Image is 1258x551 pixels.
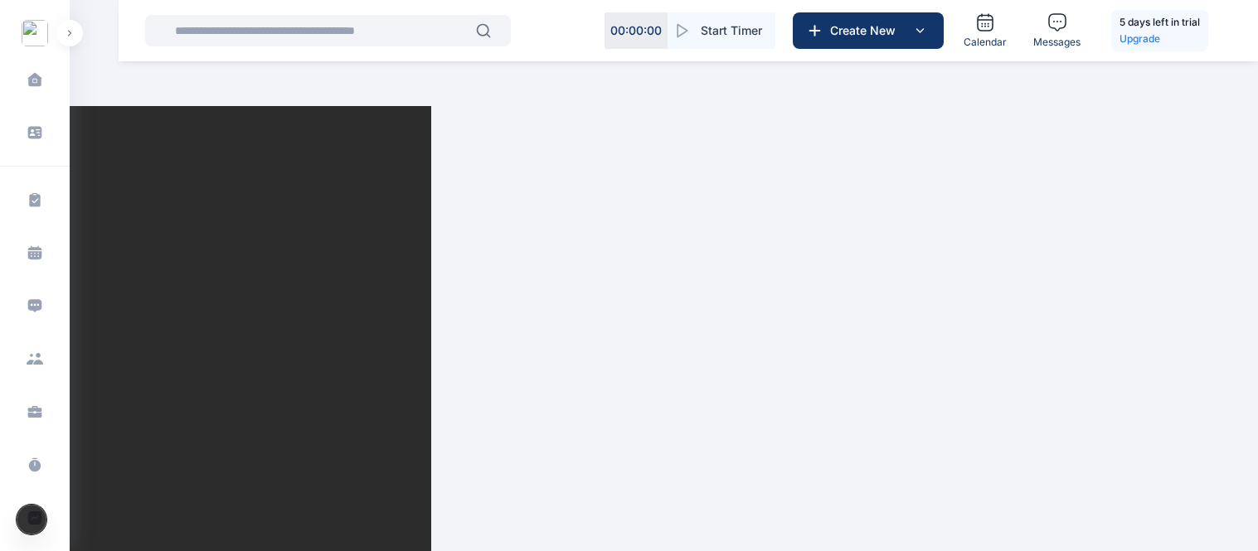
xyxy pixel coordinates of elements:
span: Create New [823,22,910,39]
a: Calendar [957,6,1013,56]
a: Upgrade [1120,31,1200,47]
span: Start Timer [701,22,762,39]
button: Create New [793,12,944,49]
button: Start Timer [668,12,775,49]
p: 00 : 00 : 00 [610,22,662,39]
a: Messages [1027,6,1087,56]
span: Calendar [964,36,1007,49]
h5: 5 days left in trial [1120,14,1200,31]
span: Messages [1033,36,1081,49]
